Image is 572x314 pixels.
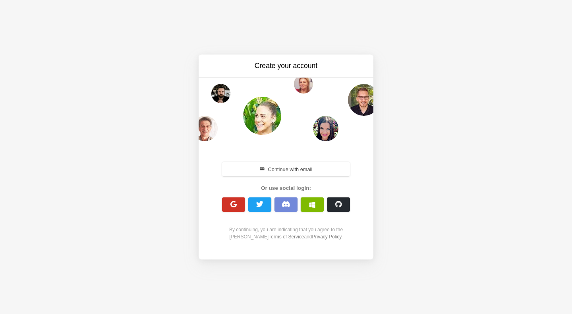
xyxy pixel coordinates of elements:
[312,234,341,240] a: Privacy Policy
[218,184,354,192] div: Or use social login:
[218,226,354,240] div: By continuing, you are indicating that you agree to the [PERSON_NAME] and .
[222,162,350,176] button: Continue with email
[269,234,304,240] a: Terms of Service
[219,61,353,71] h3: Create your account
